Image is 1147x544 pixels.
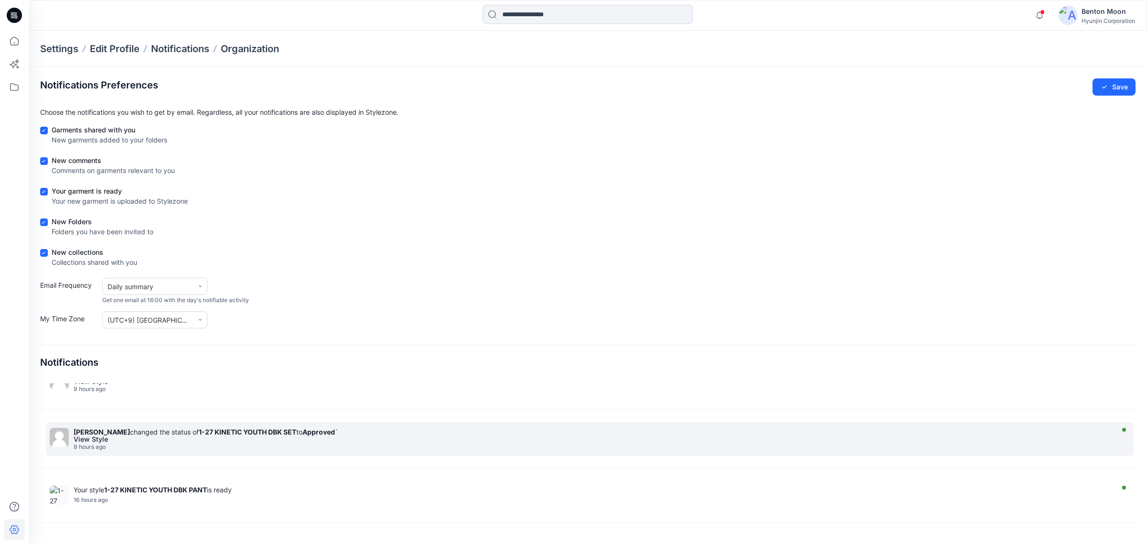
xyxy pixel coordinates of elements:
[50,428,69,447] img: Ben Howie
[52,247,137,257] div: New collections
[74,444,1111,450] div: Thursday, August 28, 2025 03:28
[50,486,69,505] img: 1-27 KINETIC YOUTH DBK SET
[74,378,1111,385] div: View Style
[151,42,209,55] a: Notifications
[1093,78,1136,96] button: Save
[52,217,153,227] div: New Folders
[40,357,98,368] h4: Notifications
[199,428,296,436] strong: 1-27 KINETIC YOUTH DBK SET
[52,186,188,196] div: Your garment is ready
[74,386,1111,392] div: Thursday, August 28, 2025 03:28
[1082,17,1135,24] div: Hyunjin Corporation
[108,282,189,292] div: Daily summary
[221,42,279,55] a: Organization
[74,436,1111,443] div: View Style
[1059,6,1078,25] img: avatar
[74,428,130,436] strong: [PERSON_NAME]
[40,42,78,55] p: Settings
[303,428,335,436] strong: Approved
[52,165,175,175] div: Comments on garments relevant to you
[104,486,207,494] strong: 1-27 KINETIC YOUTH DBK PANT
[108,315,189,325] div: (UTC+9) [GEOGRAPHIC_DATA] ([GEOGRAPHIC_DATA])
[52,135,167,145] div: New garments added to your folders
[102,296,249,305] span: Get one email at 16:00 with the day's notifiable activity
[52,125,167,135] div: Garments shared with you
[52,196,188,206] div: Your new garment is uploaded to Stylezone
[40,280,97,305] label: Email Frequency
[1082,6,1135,17] div: Benton Moon
[74,428,1111,436] div: changed the status of to `
[74,497,1111,503] div: Wednesday, August 27, 2025 19:53
[52,257,137,267] div: Collections shared with you
[40,79,158,91] h2: Notifications Preferences
[40,314,97,328] label: My Time Zone
[40,107,1136,117] p: Choose the notifications you wish to get by email. Regardless, all your notifications are also di...
[52,227,153,237] div: Folders you have been invited to
[74,486,1111,494] div: Your style is ready
[90,42,140,55] a: Edit Profile
[52,155,175,165] div: New comments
